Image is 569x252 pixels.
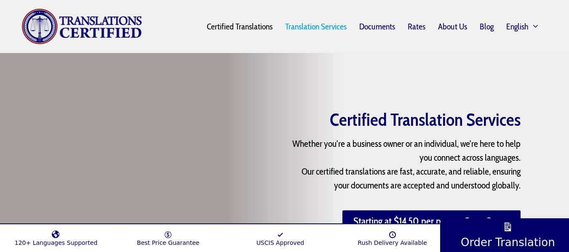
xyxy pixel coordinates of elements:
[256,239,305,246] span: USCIS Approved
[432,17,473,36] a: About Us
[112,226,224,246] a: Best Price Guarantee
[193,111,521,128] h1: Certified Translation Services
[291,137,521,192] p: Whether you’re a business owner or an individual, we’re here to help you connect across languages...
[461,236,555,249] span: Order Translation
[200,17,279,36] a: Certified Translations
[473,17,500,36] a: Blog
[15,239,98,246] span: 120+ Languages Supported
[353,17,401,36] a: Documents
[279,17,353,36] a: Translation Services
[137,239,199,246] span: Best Price Guarantee
[21,8,143,45] img: Translations Certified
[224,226,336,246] a: USCIS Approved
[342,210,521,232] a: Starting at $14.50 per page » Get a Quote
[358,239,427,246] span: Rush Delivery Available
[506,23,529,30] span: English
[401,17,432,36] a: Rates
[336,226,448,246] a: Rush Delivery Available
[142,16,548,37] nav: Primary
